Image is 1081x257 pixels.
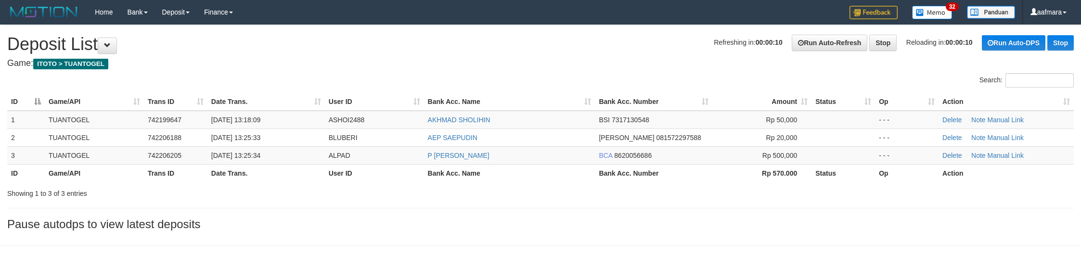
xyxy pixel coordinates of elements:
[939,93,1074,111] th: Action: activate to sort column ascending
[148,152,181,159] span: 742206205
[1047,35,1074,51] a: Stop
[599,134,654,141] span: [PERSON_NAME]
[7,128,45,146] td: 2
[7,185,443,198] div: Showing 1 to 3 of 3 entries
[595,93,712,111] th: Bank Acc. Number: activate to sort column ascending
[946,2,959,11] span: 32
[811,93,875,111] th: Status: activate to sort column ascending
[712,93,811,111] th: Amount: activate to sort column ascending
[148,134,181,141] span: 742206188
[45,93,144,111] th: Game/API: activate to sort column ascending
[211,134,260,141] span: [DATE] 13:25:33
[45,146,144,164] td: TUANTOGEL
[144,93,207,111] th: Trans ID: activate to sort column ascending
[942,116,962,124] a: Delete
[329,152,350,159] span: ALPAD
[424,164,595,182] th: Bank Acc. Name
[614,152,652,159] span: Copy 8620056686 to clipboard
[906,39,973,46] span: Reloading in:
[148,116,181,124] span: 742199647
[45,128,144,146] td: TUANTOGEL
[988,152,1024,159] a: Manual Link
[599,116,610,124] span: BSI
[329,134,358,141] span: BLUBERI
[875,164,939,182] th: Op
[971,116,986,124] a: Note
[211,116,260,124] span: [DATE] 13:18:09
[329,116,365,124] span: ASHOI2488
[45,164,144,182] th: Game/API
[946,39,973,46] strong: 00:00:10
[875,146,939,164] td: - - -
[211,152,260,159] span: [DATE] 13:25:34
[971,134,986,141] a: Note
[939,164,1074,182] th: Action
[988,116,1024,124] a: Manual Link
[428,134,477,141] a: AEP SAEPUDIN
[45,111,144,129] td: TUANTOGEL
[7,59,1074,68] h4: Game:
[811,164,875,182] th: Status
[7,164,45,182] th: ID
[428,116,490,124] a: AKHMAD SHOLIHIN
[792,35,867,51] a: Run Auto-Refresh
[7,5,80,19] img: MOTION_logo.png
[33,59,108,69] span: ITOTO > TUANTOGEL
[912,6,952,19] img: Button%20Memo.svg
[7,111,45,129] td: 1
[979,73,1074,88] label: Search:
[325,93,424,111] th: User ID: activate to sort column ascending
[875,93,939,111] th: Op: activate to sort column ascending
[325,164,424,182] th: User ID
[971,152,986,159] a: Note
[762,152,797,159] span: Rp 500,000
[428,152,489,159] a: P [PERSON_NAME]
[766,116,798,124] span: Rp 50,000
[875,111,939,129] td: - - -
[595,164,712,182] th: Bank Acc. Number
[942,152,962,159] a: Delete
[714,39,782,46] span: Refreshing in:
[967,6,1015,19] img: panduan.png
[875,128,939,146] td: - - -
[7,146,45,164] td: 3
[7,93,45,111] th: ID: activate to sort column descending
[7,218,1074,231] h3: Pause autodps to view latest deposits
[207,93,325,111] th: Date Trans.: activate to sort column ascending
[988,134,1024,141] a: Manual Link
[982,35,1045,51] a: Run Auto-DPS
[766,134,798,141] span: Rp 20,000
[756,39,783,46] strong: 00:00:10
[612,116,649,124] span: Copy 7317130548 to clipboard
[144,164,207,182] th: Trans ID
[1005,73,1074,88] input: Search:
[207,164,325,182] th: Date Trans.
[599,152,612,159] span: BCA
[712,164,811,182] th: Rp 570.000
[424,93,595,111] th: Bank Acc. Name: activate to sort column ascending
[656,134,701,141] span: Copy 081572297588 to clipboard
[869,35,897,51] a: Stop
[7,35,1074,54] h1: Deposit List
[942,134,962,141] a: Delete
[849,6,898,19] img: Feedback.jpg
